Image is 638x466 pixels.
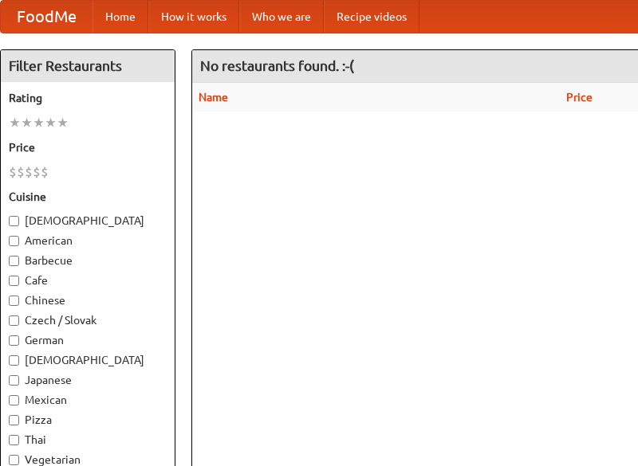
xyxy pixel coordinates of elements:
li: $ [25,163,33,181]
input: Chinese [9,296,19,306]
input: Thai [9,435,19,445]
a: Price [566,91,593,104]
li: $ [17,163,25,181]
h4: Filter Restaurants [1,50,175,82]
li: ★ [9,114,21,131]
label: Barbecue [9,253,167,268]
li: $ [33,163,41,181]
input: Japanese [9,375,19,386]
li: ★ [21,114,33,131]
a: Recipe videos [324,1,419,33]
input: Cafe [9,276,19,286]
a: Who we are [239,1,324,33]
input: Vegetarian [9,455,19,465]
ng-pluralize: No restaurants found. :-( [200,58,354,73]
input: [DEMOGRAPHIC_DATA] [9,216,19,226]
h5: Rating [9,90,167,106]
label: Japanese [9,372,167,388]
a: How it works [148,1,239,33]
input: Mexican [9,395,19,405]
h5: Price [9,139,167,155]
a: FoodMe [1,1,93,33]
label: American [9,233,167,249]
label: Thai [9,432,167,448]
input: Barbecue [9,256,19,266]
label: German [9,332,167,348]
input: Pizza [9,415,19,425]
input: [DEMOGRAPHIC_DATA] [9,355,19,366]
input: American [9,236,19,246]
label: Czech / Slovak [9,312,167,328]
label: Pizza [9,412,167,428]
li: ★ [33,114,45,131]
li: $ [41,163,49,181]
input: Czech / Slovak [9,315,19,326]
label: Chinese [9,292,167,308]
label: Mexican [9,392,167,408]
label: [DEMOGRAPHIC_DATA] [9,352,167,368]
input: German [9,335,19,346]
a: Name [199,91,228,104]
li: ★ [45,114,57,131]
a: Home [93,1,148,33]
h5: Cuisine [9,189,167,205]
li: ★ [57,114,69,131]
li: $ [9,163,17,181]
label: [DEMOGRAPHIC_DATA] [9,213,167,229]
label: Cafe [9,272,167,288]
